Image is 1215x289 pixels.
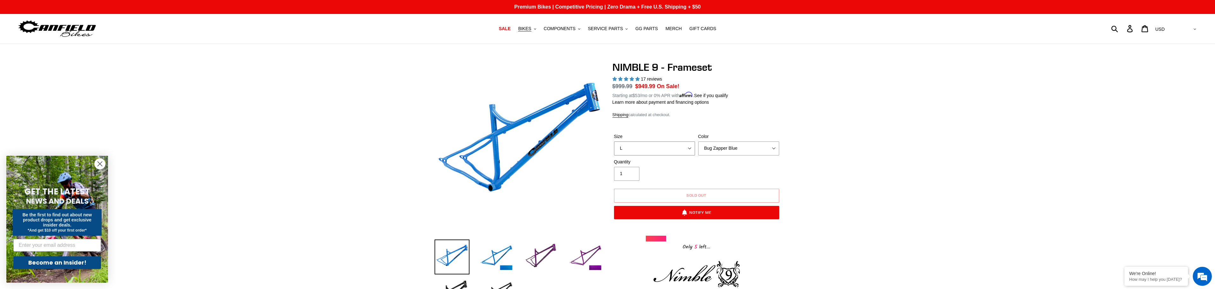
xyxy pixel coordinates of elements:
[686,193,707,198] span: Sold out
[614,189,779,203] button: Sold out
[13,256,101,269] button: Become an Insider!
[657,82,679,90] span: On Sale!
[694,93,728,98] a: See if you qualify - Learn more about Affirm Financing (opens in modal)
[612,76,641,82] span: 4.88 stars
[632,24,661,33] a: GG PARTS
[612,61,781,73] h1: NIMBLE 9 - Frameset
[665,26,682,31] span: MERCH
[435,240,469,274] img: Load image into Gallery viewer, NIMBLE 9 - Frameset
[635,26,658,31] span: GG PARTS
[1129,271,1183,276] div: We're Online!
[612,112,781,118] div: calculated at checkout.
[499,26,510,31] span: SALE
[94,158,105,169] button: Close dialog
[612,91,728,99] p: Starting at /mo or 0% APR with .
[26,196,89,206] span: NEWS AND DEALS
[646,241,747,251] div: Only left...
[479,240,514,274] img: Load image into Gallery viewer, NIMBLE 9 - Frameset
[614,133,695,140] label: Size
[641,76,662,82] span: 17 reviews
[28,228,86,233] span: *And get $10 off your first order*
[614,206,779,219] button: Notify Me
[612,112,629,118] a: Shipping
[635,83,655,89] span: $949.99
[632,93,640,98] span: $53
[541,24,584,33] button: COMPONENTS
[692,243,699,251] span: 5
[679,92,693,97] span: Affirm
[614,159,695,165] label: Quantity
[612,83,632,89] s: $999.99
[544,26,576,31] span: COMPONENTS
[496,24,514,33] a: SALE
[588,26,623,31] span: SERVICE PARTS
[686,24,719,33] a: GIFT CARDS
[612,100,709,105] a: Learn more about payment and financing options
[689,26,716,31] span: GIFT CARDS
[17,19,97,39] img: Canfield Bikes
[518,26,531,31] span: BIKES
[523,240,558,274] img: Load image into Gallery viewer, NIMBLE 9 - Frameset
[23,212,92,227] span: Be the first to find out about new product drops and get exclusive insider deals.
[13,239,101,252] input: Enter your email address
[698,133,779,140] label: Color
[662,24,685,33] a: MERCH
[585,24,631,33] button: SERVICE PARTS
[24,186,90,197] span: GET THE LATEST
[515,24,539,33] button: BIKES
[1129,277,1183,282] p: How may I help you today?
[568,240,603,274] img: Load image into Gallery viewer, NIMBLE 9 - Frameset
[1115,22,1131,36] input: Search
